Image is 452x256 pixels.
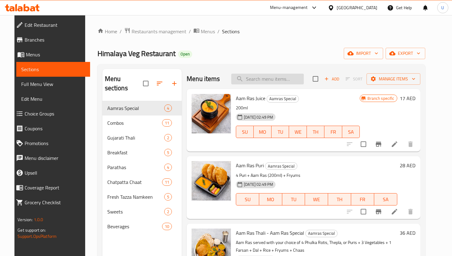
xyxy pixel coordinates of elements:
button: import [344,48,383,59]
a: Upsell [11,165,90,180]
li: / [189,28,191,35]
h2: Menu items [187,74,220,83]
span: WE [307,195,326,204]
div: Aamras Special [305,230,338,237]
a: Restaurants management [124,27,186,35]
div: items [164,164,172,171]
span: MO [262,195,280,204]
div: Aamras Special [107,104,164,112]
button: Manage items [367,73,420,85]
span: Himalaya Veg Restaurant [97,47,176,60]
span: export [391,50,420,57]
span: Menus [201,28,215,35]
span: SA [345,128,357,136]
div: Chatpatta Chaat [107,178,162,186]
button: TU [282,193,305,205]
span: Menu disclaimer [25,154,85,162]
span: WE [291,128,304,136]
div: [GEOGRAPHIC_DATA] [337,4,377,11]
span: Gujarati Thali [107,134,164,141]
span: Manage items [371,75,415,83]
span: MO [256,128,269,136]
div: Sweets2 [102,204,182,219]
button: SU [236,193,259,205]
button: Add section [167,76,182,91]
span: Aam Ras Thali - Aam Ras Special [236,228,304,238]
button: export [386,48,425,59]
span: SU [239,128,251,136]
div: items [164,149,172,156]
span: Add item [322,74,342,84]
button: MO [259,193,282,205]
button: Add [322,74,342,84]
span: Fresh Tazza Namkeen [107,193,164,201]
button: delete [403,204,418,219]
span: Beverages [107,223,162,230]
span: Coverage Report [25,184,85,191]
span: Branches [25,36,85,43]
button: TU [272,126,289,138]
span: FR [327,128,339,136]
nav: Menu sections [102,98,182,236]
span: Aamras Special [265,163,297,170]
li: / [217,28,220,35]
span: 5 [165,194,172,200]
span: Select all sections [139,77,152,90]
span: 4 [165,105,172,111]
span: Add [323,75,340,83]
span: Select section first [342,74,367,84]
button: FR [324,126,342,138]
span: Grocery Checklist [25,199,85,206]
a: Menu disclaimer [11,151,90,165]
div: Menu-management [270,4,308,11]
div: items [164,193,172,201]
div: Combos11 [102,116,182,130]
span: Select to update [357,138,370,151]
a: Menus [193,27,215,35]
p: 4 Puri + Aam Ras (200ml) + Fryums [236,172,397,179]
p: Aam Ras served with your choice of 4 Phulka Rotis, Thepla, or Puris + 3 Vegetables + 1 Farsan + D... [236,239,397,254]
span: Sweets [107,208,164,215]
span: 4 [165,165,172,170]
p: 200ml [236,104,360,112]
button: WE [305,193,328,205]
span: Choice Groups [25,110,85,117]
nav: breadcrumb [97,27,425,35]
div: Combos [107,119,162,127]
span: Select section [309,72,322,85]
span: Branch specific [365,95,397,101]
span: Aamras Special [267,95,299,102]
span: Upsell [25,169,85,177]
button: FR [351,193,374,205]
span: Edit Menu [21,95,85,103]
div: items [162,119,172,127]
span: TH [309,128,322,136]
div: Parathas4 [102,160,182,175]
button: TH [328,193,351,205]
div: Beverages10 [102,219,182,234]
button: Branch-specific-item [371,137,386,152]
button: SU [236,126,254,138]
button: SA [374,193,397,205]
a: Edit menu item [391,208,398,215]
button: delete [403,137,418,152]
img: Aam Ras Puri [192,161,231,201]
span: Parathas [107,164,164,171]
a: Edit Menu [16,91,90,106]
span: TH [331,195,349,204]
button: SA [342,126,360,138]
div: Fresh Tazza Namkeen5 [102,189,182,204]
span: import [349,50,378,57]
a: Coupons [11,121,90,136]
a: Full Menu View [16,77,90,91]
span: SU [239,195,257,204]
div: items [162,178,172,186]
span: 1.0.0 [34,216,43,224]
span: Menus [26,51,85,58]
div: items [164,208,172,215]
button: TH [307,126,324,138]
a: Promotions [11,136,90,151]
